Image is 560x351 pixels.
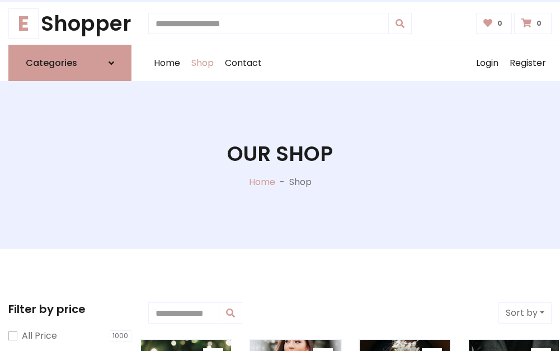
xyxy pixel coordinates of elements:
span: E [8,8,39,39]
h5: Filter by price [8,302,131,316]
a: EShopper [8,11,131,36]
a: Contact [219,45,267,81]
h1: Our Shop [227,141,333,166]
h6: Categories [26,58,77,68]
a: Login [470,45,504,81]
a: Categories [8,45,131,81]
a: Home [148,45,186,81]
h1: Shopper [8,11,131,36]
p: Shop [289,175,312,189]
button: Sort by [498,302,552,324]
a: 0 [514,13,552,34]
span: 0 [534,18,544,29]
a: Home [249,175,275,188]
a: Shop [186,45,219,81]
span: 1000 [110,330,132,341]
label: All Price [22,329,57,343]
a: 0 [476,13,512,34]
p: - [275,175,289,189]
span: 0 [495,18,505,29]
a: Register [504,45,552,81]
